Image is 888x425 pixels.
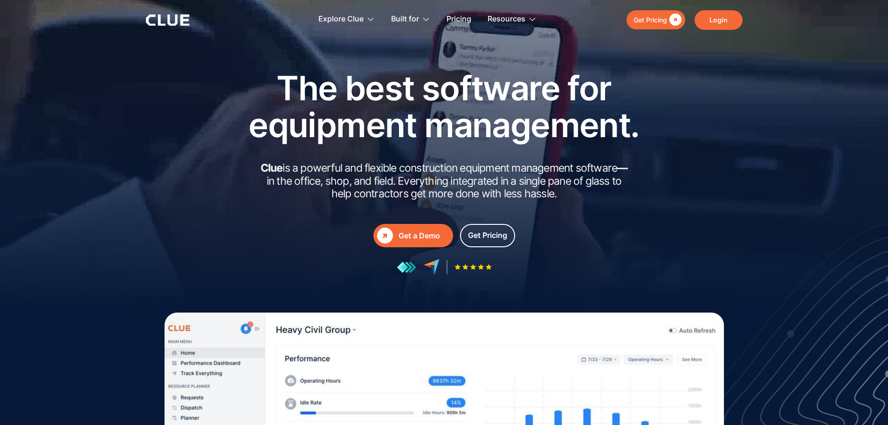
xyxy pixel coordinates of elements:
a: Get a Demo [373,224,453,247]
a: Login [695,10,743,30]
img: Five-star rating icon [454,264,492,270]
h1: The best software for equipment management. [234,70,654,143]
div:  [377,228,393,244]
iframe: Chat Widget [841,380,888,425]
div: Get Pricing [633,14,667,26]
a: Pricing [447,5,471,34]
a: Get Pricing [460,224,515,247]
div: Get Pricing [468,230,507,241]
img: reviews at capterra [423,259,440,275]
div: Explore Clue [318,5,375,34]
strong: Clue [261,161,283,174]
strong: — [617,161,627,174]
a: Get Pricing [626,10,685,29]
div: Resources [488,5,537,34]
div: Built for [391,5,430,34]
div:  [667,14,681,26]
div: Get a Demo [399,230,449,242]
div: Explore Clue [318,5,364,34]
img: reviews at getapp [397,261,416,273]
div: Resources [488,5,525,34]
div: Built for [391,5,419,34]
h2: is a powerful and flexible construction equipment management software in the office, shop, and fi... [258,162,631,201]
